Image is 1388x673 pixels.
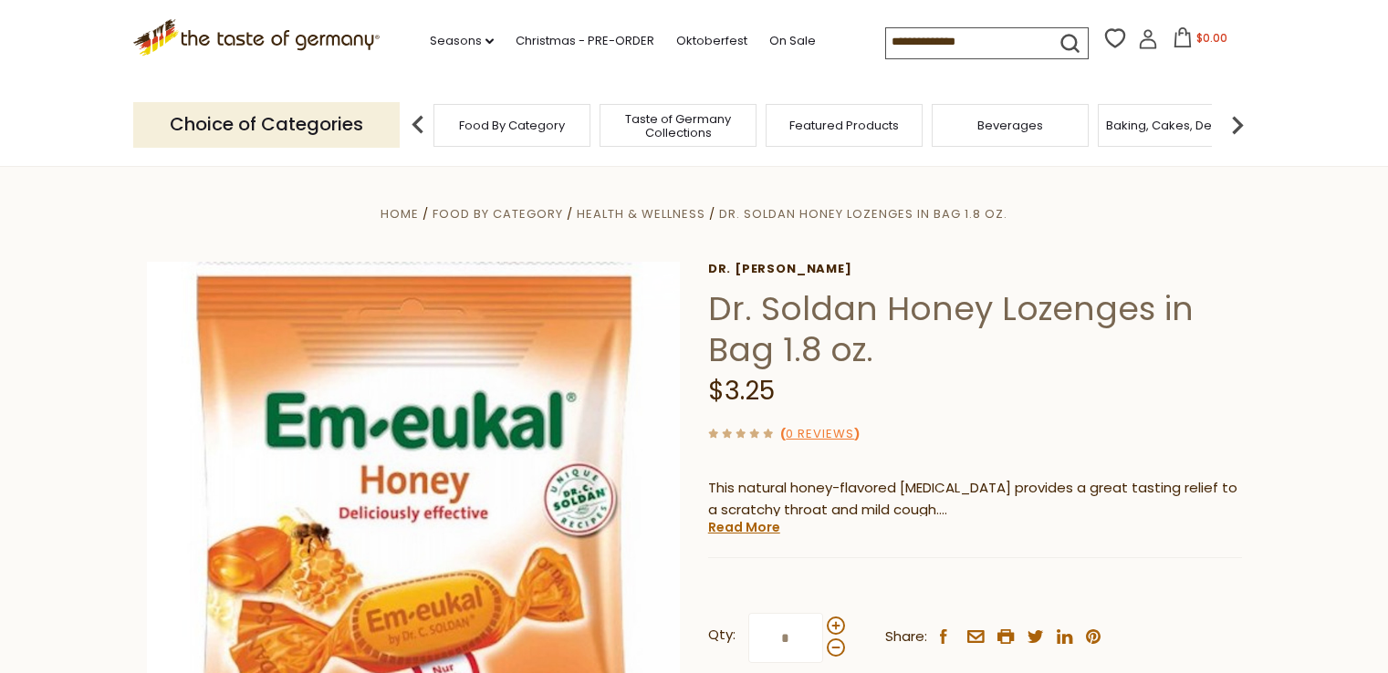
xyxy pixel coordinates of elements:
[708,288,1242,370] h1: Dr. Soldan Honey Lozenges in Bag 1.8 oz.
[748,613,823,663] input: Qty:
[1219,107,1256,143] img: next arrow
[708,477,1242,523] p: This natural honey-flavored [MEDICAL_DATA] provides a great tasting relief to a scratchy throat a...
[400,107,436,143] img: previous arrow
[1162,27,1239,55] button: $0.00
[719,205,1007,223] a: Dr. Soldan Honey Lozenges in Bag 1.8 oz.
[459,119,565,132] a: Food By Category
[708,373,775,409] span: $3.25
[676,31,747,51] a: Oktoberfest
[577,205,705,223] a: Health & Wellness
[433,205,563,223] a: Food By Category
[1196,30,1227,46] span: $0.00
[786,425,854,444] a: 0 Reviews
[780,425,860,442] span: ( )
[708,624,736,647] strong: Qty:
[769,31,816,51] a: On Sale
[605,112,751,140] a: Taste of Germany Collections
[708,262,1242,276] a: Dr. [PERSON_NAME]
[133,102,400,147] p: Choice of Categories
[1106,119,1247,132] a: Baking, Cakes, Desserts
[516,31,654,51] a: Christmas - PRE-ORDER
[430,31,494,51] a: Seasons
[977,119,1043,132] a: Beverages
[708,518,780,536] a: Read More
[789,119,899,132] a: Featured Products
[381,205,419,223] a: Home
[885,626,927,648] span: Share:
